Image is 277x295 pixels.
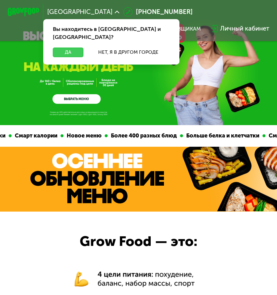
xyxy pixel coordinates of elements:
[52,94,100,104] a: ВЫБРАТЬ МЕНЮ
[70,231,208,252] div: Grow Food — это:
[102,132,174,140] div: Более 400 разных блюд
[123,7,193,17] a: [PHONE_NUMBER]
[43,19,179,48] div: Вы находитесь в [GEOGRAPHIC_DATA] и [GEOGRAPHIC_DATA]?
[53,48,83,57] button: Да
[160,26,201,32] div: поставщикам
[220,24,269,33] div: Личный кабинет
[177,132,257,140] div: Больше белка и клетчатки
[47,9,112,15] span: [GEOGRAPHIC_DATA]
[58,132,99,140] div: Новое меню
[86,48,170,57] button: Нет, я в другом городе
[6,132,55,140] div: Смарт калории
